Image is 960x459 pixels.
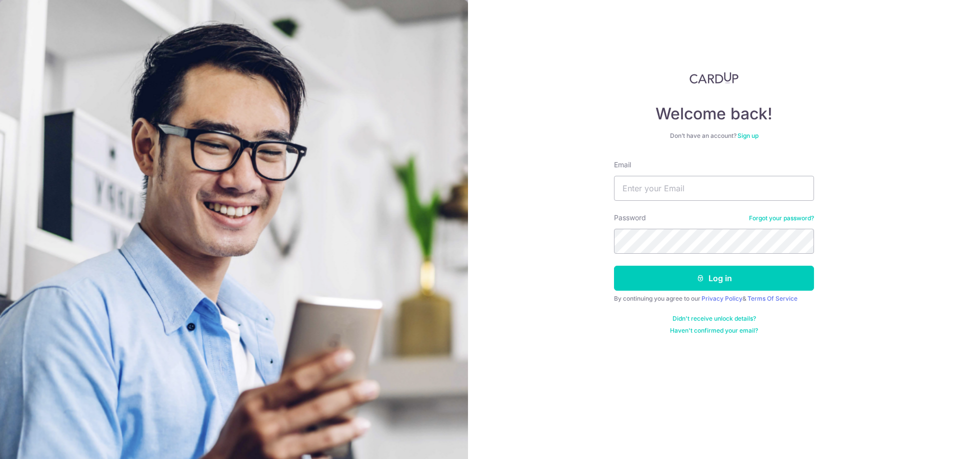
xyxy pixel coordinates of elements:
label: Email [614,160,631,170]
a: Haven't confirmed your email? [670,327,758,335]
div: Don’t have an account? [614,132,814,140]
input: Enter your Email [614,176,814,201]
a: Terms Of Service [747,295,797,302]
h4: Welcome back! [614,104,814,124]
img: CardUp Logo [689,72,738,84]
a: Forgot your password? [749,214,814,222]
button: Log in [614,266,814,291]
a: Privacy Policy [701,295,742,302]
a: Didn't receive unlock details? [672,315,756,323]
div: By continuing you agree to our & [614,295,814,303]
a: Sign up [737,132,758,139]
label: Password [614,213,646,223]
